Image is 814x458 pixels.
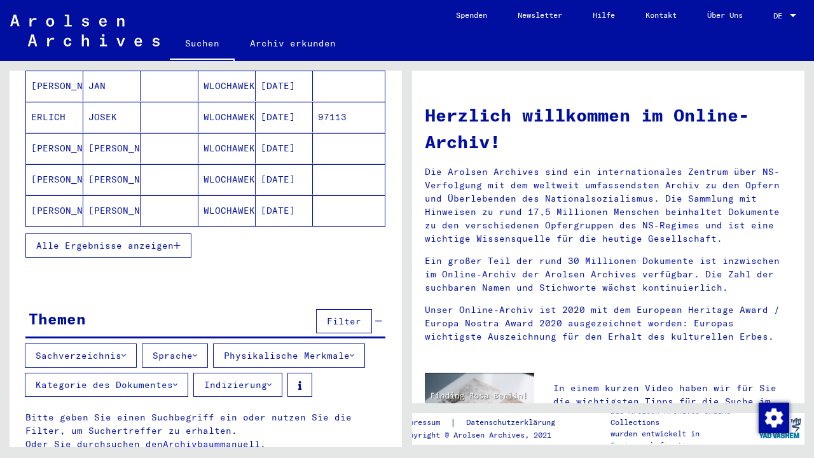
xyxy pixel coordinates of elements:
[83,133,141,163] mat-cell: [PERSON_NAME]
[553,382,792,422] p: In einem kurzen Video haben wir für Sie die wichtigsten Tipps für die Suche im Online-Archiv zusa...
[198,133,256,163] mat-cell: WLOCHAWEK
[26,195,83,226] mat-cell: [PERSON_NAME]
[193,373,282,397] button: Indizierung
[256,133,313,163] mat-cell: [DATE]
[36,240,174,251] span: Alle Ergebnisse anzeigen
[610,428,755,451] p: wurden entwickelt in Partnerschaft mit
[198,164,256,195] mat-cell: WLOCHAWEK
[256,164,313,195] mat-cell: [DATE]
[83,102,141,132] mat-cell: JOSEK
[400,416,450,429] a: Impressum
[327,316,361,327] span: Filter
[198,71,256,101] mat-cell: WLOCHAWEK
[400,416,570,429] div: |
[25,233,191,258] button: Alle Ergebnisse anzeigen
[773,11,787,20] span: DE
[25,373,188,397] button: Kategorie des Dokumentes
[83,195,141,226] mat-cell: [PERSON_NAME]
[759,403,789,433] img: Zustimmung ändern
[198,195,256,226] mat-cell: WLOCHAWEK
[83,71,141,101] mat-cell: JAN
[425,373,534,433] img: video.jpg
[142,343,208,368] button: Sprache
[425,102,792,155] h1: Herzlich willkommen im Online-Archiv!
[163,438,220,450] a: Archivbaum
[400,429,570,441] p: Copyright © Arolsen Archives, 2021
[83,164,141,195] mat-cell: [PERSON_NAME]
[10,15,160,46] img: Arolsen_neg.svg
[198,102,256,132] mat-cell: WLOCHAWEK
[425,165,792,246] p: Die Arolsen Archives sind ein internationales Zentrum über NS-Verfolgung mit dem weltweit umfasse...
[256,102,313,132] mat-cell: [DATE]
[425,303,792,343] p: Unser Online-Archiv ist 2020 mit dem European Heritage Award / Europa Nostra Award 2020 ausgezeic...
[316,309,372,333] button: Filter
[756,412,804,444] img: yv_logo.png
[425,254,792,295] p: Ein großer Teil der rund 30 Millionen Dokumente ist inzwischen im Online-Archiv der Arolsen Archi...
[235,28,351,59] a: Archiv erkunden
[29,307,86,330] div: Themen
[313,102,385,132] mat-cell: 97113
[170,28,235,61] a: Suchen
[26,164,83,195] mat-cell: [PERSON_NAME]
[610,405,755,428] p: Die Arolsen Archives Online-Collections
[456,416,570,429] a: Datenschutzerklärung
[26,71,83,101] mat-cell: [PERSON_NAME]
[213,343,365,368] button: Physikalische Merkmale
[26,102,83,132] mat-cell: ERLICH
[256,71,313,101] mat-cell: [DATE]
[25,343,137,368] button: Sachverzeichnis
[26,133,83,163] mat-cell: [PERSON_NAME]
[256,195,313,226] mat-cell: [DATE]
[25,411,386,451] p: Bitte geben Sie einen Suchbegriff ein oder nutzen Sie die Filter, um Suchertreffer zu erhalten. O...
